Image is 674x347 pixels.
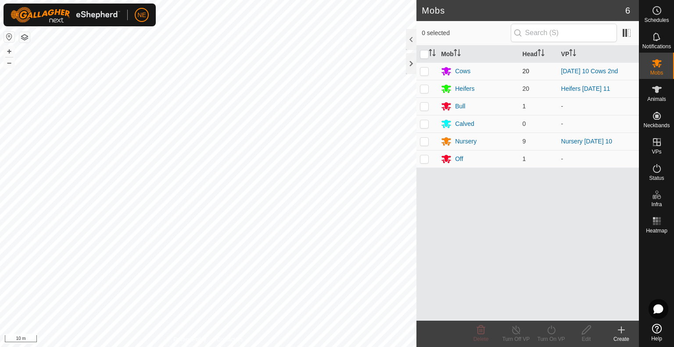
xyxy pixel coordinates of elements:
span: NE [137,11,146,20]
p-sorticon: Activate to sort [569,50,576,57]
span: Delete [473,336,489,342]
button: – [4,57,14,68]
span: 1 [523,155,526,162]
a: [DATE] 10 Cows 2nd [561,68,618,75]
td: - [558,115,639,132]
span: Infra [651,202,662,207]
div: Bull [455,102,465,111]
a: Privacy Policy [174,336,207,343]
span: 20 [523,85,530,92]
input: Search (S) [511,24,617,42]
a: Heifers [DATE] 11 [561,85,610,92]
span: Status [649,175,664,181]
span: Neckbands [643,123,670,128]
div: Off [455,154,463,164]
span: 0 selected [422,29,510,38]
div: Cows [455,67,470,76]
span: 6 [625,4,630,17]
button: Map Layers [19,32,30,43]
td: - [558,97,639,115]
span: Notifications [642,44,671,49]
span: Schedules [644,18,669,23]
a: Help [639,320,674,345]
a: Nursery [DATE] 10 [561,138,612,145]
th: Mob [437,46,519,63]
span: 0 [523,120,526,127]
img: Gallagher Logo [11,7,120,23]
span: 1 [523,103,526,110]
td: - [558,150,639,168]
div: Turn On VP [534,335,569,343]
button: + [4,46,14,57]
p-sorticon: Activate to sort [538,50,545,57]
span: VPs [652,149,661,154]
th: VP [558,46,639,63]
span: Heatmap [646,228,667,233]
span: 20 [523,68,530,75]
span: Help [651,336,662,341]
div: Create [604,335,639,343]
h2: Mobs [422,5,625,16]
span: Mobs [650,70,663,75]
th: Head [519,46,558,63]
p-sorticon: Activate to sort [429,50,436,57]
span: 9 [523,138,526,145]
p-sorticon: Activate to sort [454,50,461,57]
div: Nursery [455,137,477,146]
button: Reset Map [4,32,14,42]
div: Turn Off VP [498,335,534,343]
div: Heifers [455,84,474,93]
div: Calved [455,119,474,129]
a: Contact Us [217,336,243,343]
div: Edit [569,335,604,343]
span: Animals [647,97,666,102]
